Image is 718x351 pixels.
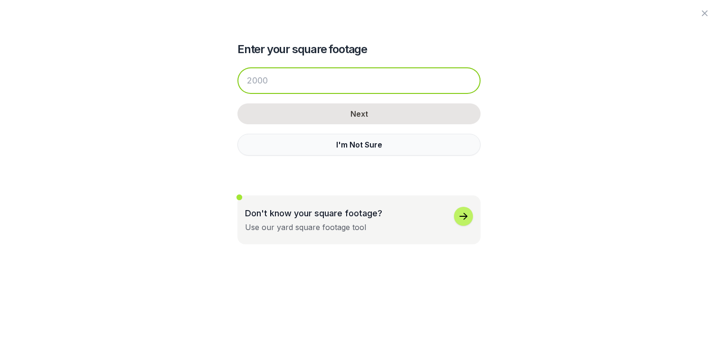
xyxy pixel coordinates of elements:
[237,42,481,57] h2: Enter your square footage
[245,222,366,233] div: Use our yard square footage tool
[245,207,382,220] p: Don't know your square footage?
[237,134,481,156] button: I'm Not Sure
[237,195,481,244] button: Don't know your square footage?Use our yard square footage tool
[237,67,481,94] input: 2000
[237,103,481,124] button: Next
